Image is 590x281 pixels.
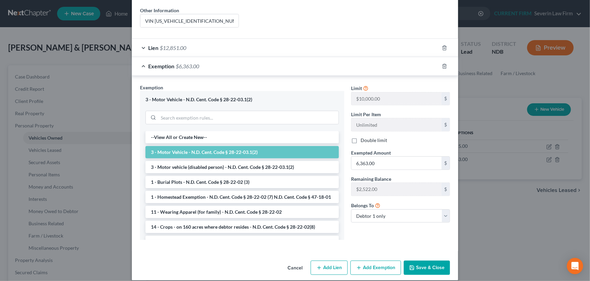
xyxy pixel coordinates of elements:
[140,7,179,14] label: Other Information
[140,14,239,27] input: (optional)
[158,111,339,124] input: Search exemption rules...
[351,157,441,170] input: 0.00
[145,191,339,203] li: 1 - Homestead Exemption - N.D. Cent. Code § 28-22-02 (7) N.D. Cent. Code § 47-18-01
[441,92,450,105] div: $
[282,261,308,275] button: Cancel
[351,203,374,208] span: Belongs To
[361,137,387,144] label: Double limit
[351,183,441,196] input: --
[145,236,339,248] li: 14 - Food and Fuel to last 1 year - N.D. Cent. Code § 28-22-02 (6)
[351,92,441,105] input: --
[351,111,381,118] label: Limit Per Item
[160,45,186,51] span: $12,851.00
[145,161,339,173] li: 3 - Motor vehicle (disabled person) - N.D. Cent. Code § 28-22-03.1(2)
[351,150,391,156] span: Exempted Amount
[567,258,583,274] div: Open Intercom Messenger
[145,96,339,103] div: 3 - Motor Vehicle - N.D. Cent. Code § 28-22-03.1(2)
[145,146,339,158] li: 3 - Motor Vehicle - N.D. Cent. Code § 28-22-03.1(2)
[145,176,339,188] li: 1 - Burial Plots - N.D. Cent. Code § 28-22-02 (3)
[404,261,450,275] button: Save & Close
[148,63,174,69] span: Exemption
[311,261,348,275] button: Add Lien
[441,118,450,131] div: $
[148,45,158,51] span: Lien
[441,157,450,170] div: $
[351,118,441,131] input: --
[441,183,450,196] div: $
[145,206,339,218] li: 11 - Wearing Apparel (for family) - N.D. Cent. Code § 28-22-02
[145,131,339,143] li: --View All or Create New--
[351,85,362,91] span: Limit
[350,261,401,275] button: Add Exemption
[176,63,199,69] span: $6,363.00
[351,175,391,182] label: Remaining Balance
[140,85,163,90] span: Exemption
[145,221,339,233] li: 14 - Crops - on 160 acres where debtor resides - N.D. Cent. Code § 28-22-02(8)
